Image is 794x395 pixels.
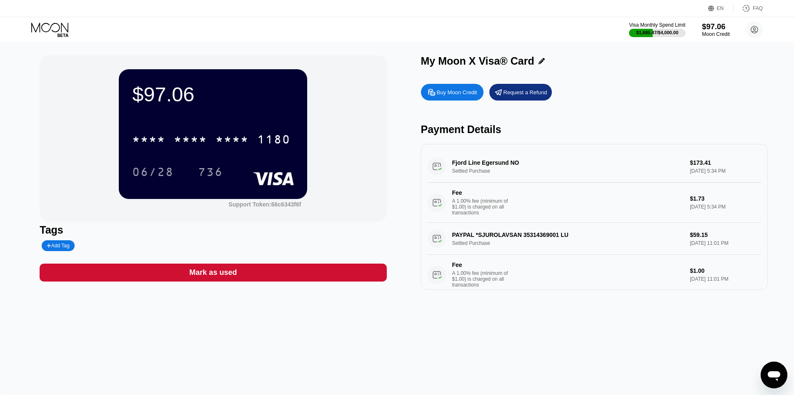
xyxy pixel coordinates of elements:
[421,123,768,136] div: Payment Details
[702,22,730,31] div: $97.06
[690,204,761,210] div: [DATE] 5:34 PM
[228,201,301,208] div: Support Token: 66c6343f6f
[452,198,515,216] div: A 1.00% fee (minimum of $1.00) is charged on all transactions
[452,189,511,196] div: Fee
[452,262,511,268] div: Fee
[489,84,552,101] div: Request a Refund
[437,89,477,96] div: Buy Moon Credit
[47,243,69,249] div: Add Tag
[198,166,223,180] div: 736
[717,5,724,11] div: EN
[421,84,483,101] div: Buy Moon Credit
[428,183,761,223] div: FeeA 1.00% fee (minimum of $1.00) is charged on all transactions$1.73[DATE] 5:34 PM
[503,89,547,96] div: Request a Refund
[40,224,386,236] div: Tags
[228,201,301,208] div: Support Token:66c6343f6f
[126,161,180,182] div: 06/28
[702,31,730,37] div: Moon Credit
[132,166,174,180] div: 06/28
[257,134,291,147] div: 1180
[636,30,679,35] div: $1,685.47 / $4,000.00
[132,83,294,106] div: $97.06
[421,55,534,67] div: My Moon X Visa® Card
[690,195,761,202] div: $1.73
[428,255,761,295] div: FeeA 1.00% fee (minimum of $1.00) is charged on all transactions$1.00[DATE] 11:01 PM
[708,4,734,13] div: EN
[761,362,787,388] iframe: Tlačítko pro spuštění okna posílání zpráv
[40,264,386,282] div: Mark as used
[702,22,730,37] div: $97.06Moon Credit
[452,270,515,288] div: A 1.00% fee (minimum of $1.00) is charged on all transactions
[629,22,685,28] div: Visa Monthly Spend Limit
[690,276,761,282] div: [DATE] 11:01 PM
[629,22,685,37] div: Visa Monthly Spend Limit$1,685.47/$4,000.00
[192,161,229,182] div: 736
[690,267,761,274] div: $1.00
[42,240,74,251] div: Add Tag
[753,5,763,11] div: FAQ
[734,4,763,13] div: FAQ
[189,268,237,277] div: Mark as used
